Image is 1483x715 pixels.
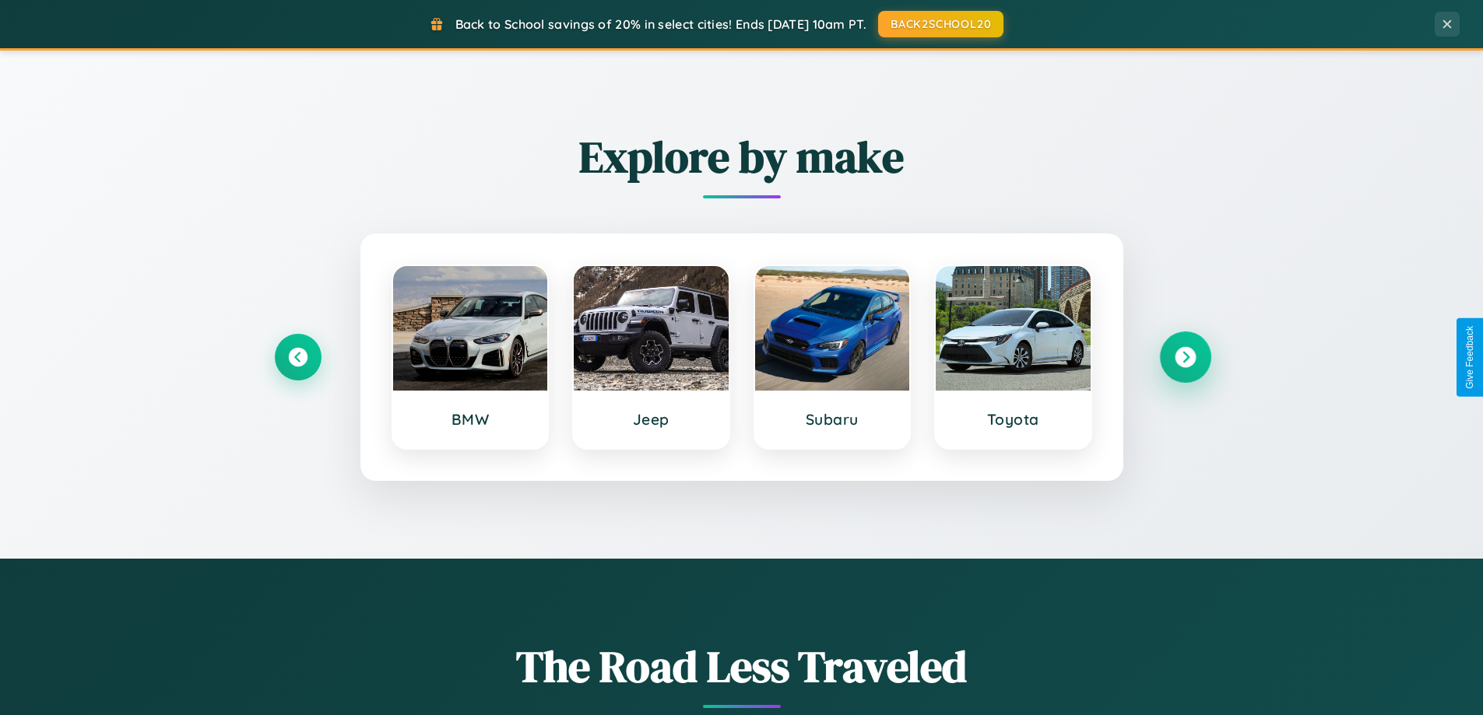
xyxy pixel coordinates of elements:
[589,410,713,429] h3: Jeep
[275,636,1209,696] h1: The Road Less Traveled
[455,16,866,32] span: Back to School savings of 20% in select cities! Ends [DATE] 10am PT.
[409,410,532,429] h3: BMW
[951,410,1075,429] h3: Toyota
[275,127,1209,187] h2: Explore by make
[1464,326,1475,389] div: Give Feedback
[878,11,1003,37] button: BACK2SCHOOL20
[771,410,894,429] h3: Subaru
